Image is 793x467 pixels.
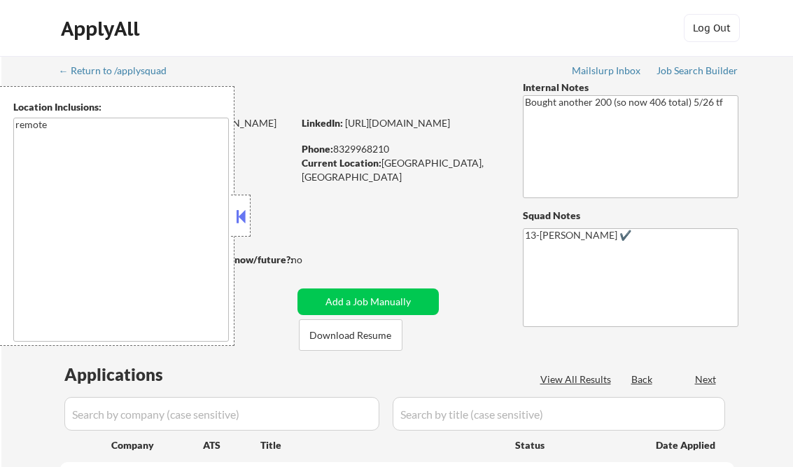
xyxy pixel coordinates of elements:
div: Next [695,372,717,386]
div: Status [515,432,636,457]
div: 8329968210 [302,142,500,156]
div: Mailslurp Inbox [572,66,642,76]
a: ← Return to /applysquad [59,65,180,79]
input: Search by title (case sensitive) [393,397,725,431]
strong: Current Location: [302,157,381,169]
a: Mailslurp Inbox [572,65,642,79]
div: ApplyAll [61,17,143,41]
div: Title [260,438,502,452]
div: [GEOGRAPHIC_DATA], [GEOGRAPHIC_DATA] [302,156,500,183]
strong: Phone: [302,143,333,155]
strong: LinkedIn: [302,117,343,129]
div: Date Applied [656,438,717,452]
div: no [291,253,331,267]
a: [URL][DOMAIN_NAME] [345,117,450,129]
div: Company [111,438,203,452]
div: Back [631,372,654,386]
div: ATS [203,438,260,452]
input: Search by company (case sensitive) [64,397,379,431]
a: Job Search Builder [657,65,738,79]
div: ← Return to /applysquad [59,66,180,76]
div: Job Search Builder [657,66,738,76]
div: Squad Notes [523,209,738,223]
div: Internal Notes [523,81,738,95]
button: Log Out [684,14,740,42]
div: View All Results [540,372,615,386]
button: Download Resume [299,319,402,351]
div: Location Inclusions: [13,100,229,114]
div: Applications [64,366,203,383]
button: Add a Job Manually [297,288,439,315]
